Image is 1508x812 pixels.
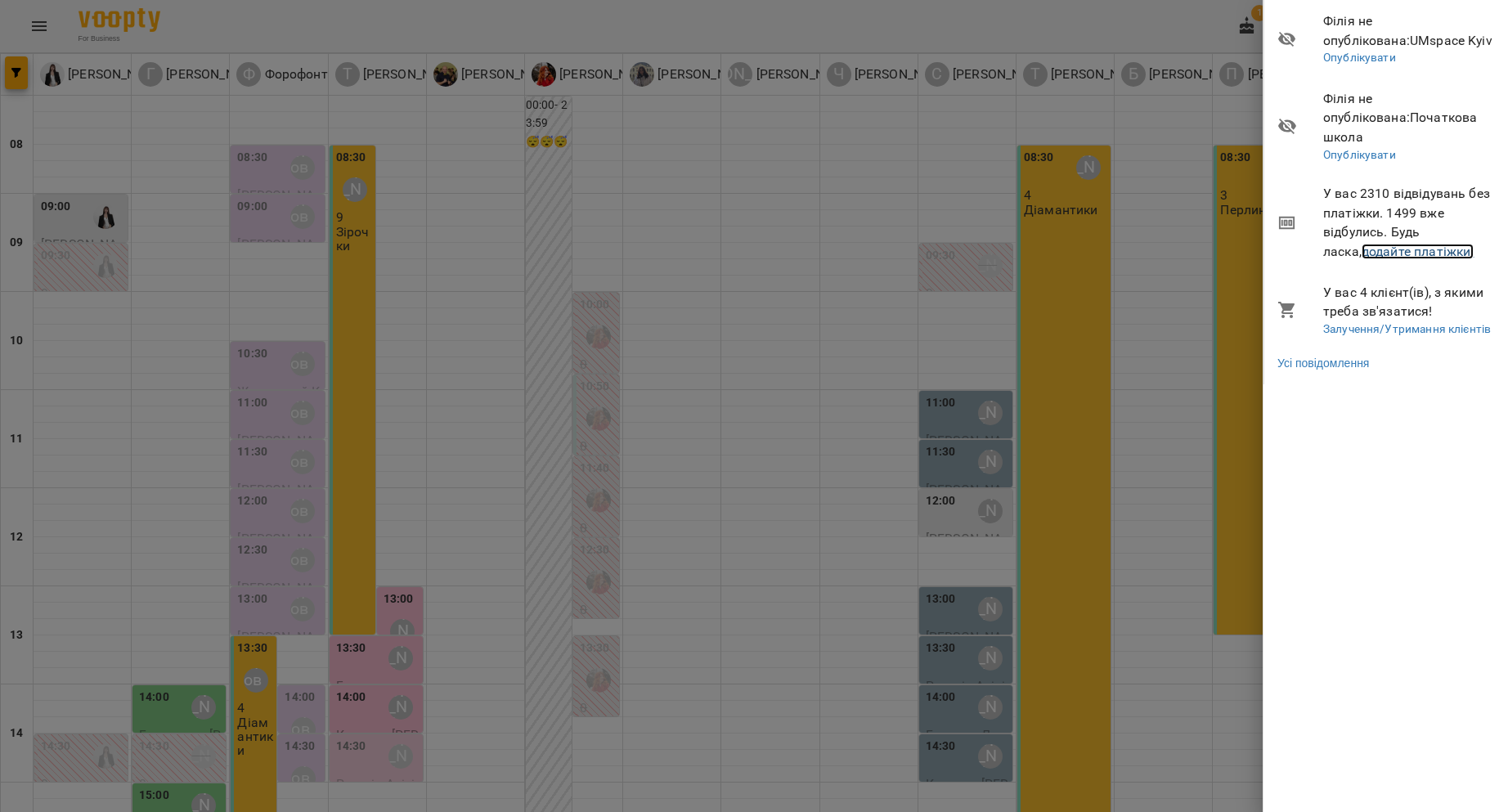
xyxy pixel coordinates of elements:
span: Філія не опублікована : Початкова школа [1323,89,1496,147]
a: Опублікувати [1323,148,1396,161]
a: Залучення/Утримання клієнтів [1323,322,1491,335]
a: Усі повідомлення [1277,355,1369,371]
span: У вас 2310 відвідувань без платіжки. 1499 вже відбулись. Будь ласка, [1323,184,1496,261]
a: Опублікувати [1323,51,1396,64]
a: додайте платіжки! [1362,244,1474,259]
span: У вас 4 клієнт(ів), з якими треба зв'язатися! [1323,283,1496,321]
span: Філія не опублікована : UMspace Kyiv [1323,11,1496,50]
